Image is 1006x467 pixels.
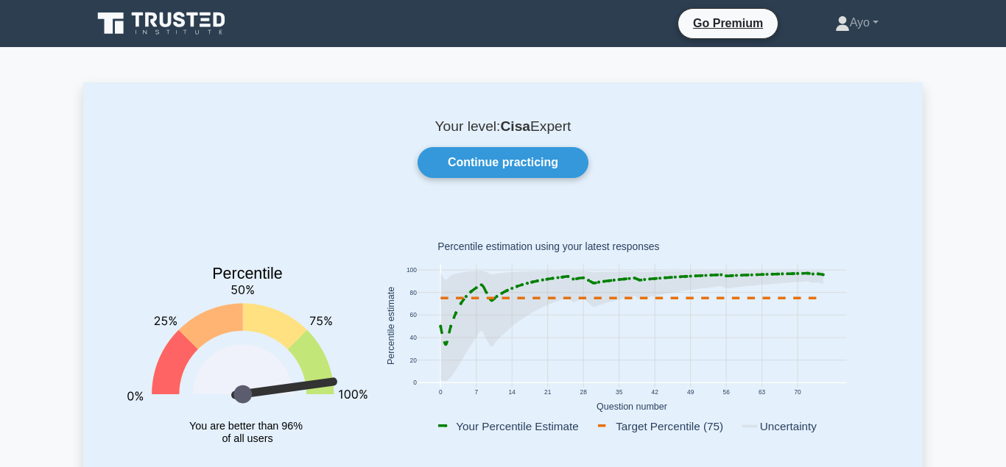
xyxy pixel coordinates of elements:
[437,241,659,253] text: Percentile estimation using your latest responses
[684,14,772,32] a: Go Premium
[544,388,552,396] text: 21
[500,118,530,134] b: Cisa
[407,266,417,274] text: 100
[410,334,418,341] text: 40
[386,287,396,365] text: Percentile estimate
[509,388,516,396] text: 14
[439,388,443,396] text: 0
[212,265,283,282] text: Percentile
[410,289,418,296] text: 80
[119,118,887,135] p: Your level: Expert
[794,388,801,396] text: 70
[616,388,623,396] text: 35
[580,388,588,396] text: 28
[474,388,478,396] text: 7
[418,147,588,178] a: Continue practicing
[800,8,914,38] a: Ayo
[597,402,667,412] text: Question number
[413,379,417,387] text: 0
[222,433,272,445] tspan: of all users
[410,312,418,319] text: 60
[652,388,659,396] text: 42
[189,420,303,432] tspan: You are better than 96%
[687,388,694,396] text: 49
[759,388,766,396] text: 63
[410,357,418,364] text: 20
[723,388,731,396] text: 56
